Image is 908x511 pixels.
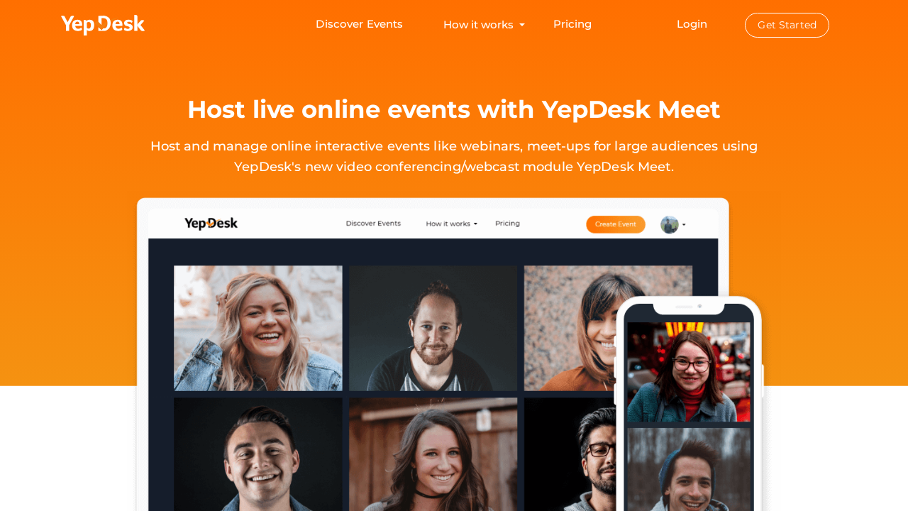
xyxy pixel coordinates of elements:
[316,11,403,38] a: Discover Events
[677,17,708,31] a: Login
[18,79,890,128] h1: Host live online events with YepDesk Meet
[439,11,518,38] button: How it works
[127,136,781,192] p: Host and manage online interactive events like webinars, meet-ups for large audiences using YepDe...
[553,11,592,38] a: Pricing
[745,13,829,38] button: Get Started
